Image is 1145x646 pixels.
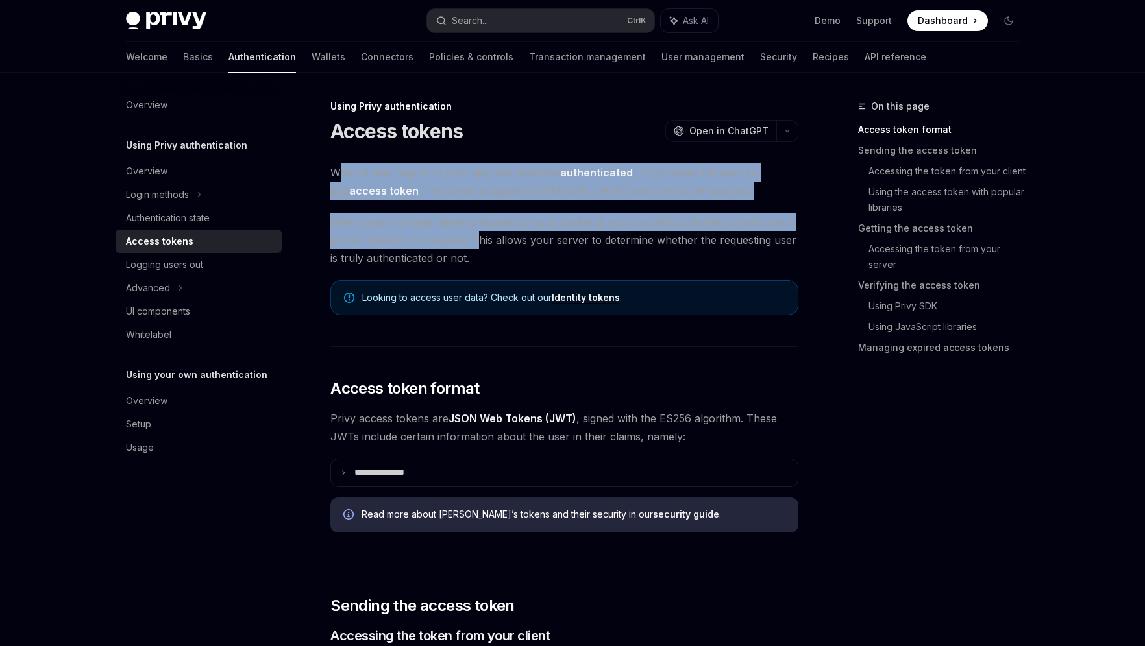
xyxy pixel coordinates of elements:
[126,280,170,296] div: Advanced
[868,182,1029,218] a: Using the access token with popular libraries
[126,440,154,455] div: Usage
[126,163,167,179] div: Overview
[126,12,206,30] img: dark logo
[529,42,646,73] a: Transaction management
[907,10,988,31] a: Dashboard
[330,409,798,446] span: Privy access tokens are , signed with the ES256 algorithm. These JWTs include certain information...
[116,323,282,346] a: Whitelabel
[427,9,654,32] button: Search...CtrlK
[361,42,413,73] a: Connectors
[126,367,267,383] h5: Using your own authentication
[126,393,167,409] div: Overview
[683,14,709,27] span: Ask AI
[349,184,419,197] strong: access token
[116,436,282,459] a: Usage
[552,292,620,304] a: Identity tokens
[871,99,930,114] span: On this page
[116,300,282,323] a: UI components
[858,140,1029,161] a: Sending the access token
[661,9,718,32] button: Ask AI
[330,119,463,143] h1: Access tokens
[868,317,1029,337] a: Using JavaScript libraries
[116,206,282,230] a: Authentication state
[126,304,190,319] div: UI components
[665,120,776,142] button: Open in ChatGPT
[330,100,798,113] div: Using Privy authentication
[689,125,769,138] span: Open in ChatGPT
[126,416,151,432] div: Setup
[362,508,785,521] span: Read more about [PERSON_NAME]’s tokens and their security in our .
[998,10,1019,31] button: Toggle dark mode
[858,337,1029,358] a: Managing expired access tokens
[330,378,480,399] span: Access token format
[116,253,282,276] a: Logging users out
[918,14,968,27] span: Dashboard
[362,291,785,304] span: Looking to access user data? Check out our .
[126,138,247,153] h5: Using Privy authentication
[858,275,1029,296] a: Verifying the access token
[560,166,633,179] strong: authenticated
[627,16,646,26] span: Ctrl K
[312,42,345,73] a: Wallets
[865,42,926,73] a: API reference
[116,93,282,117] a: Overview
[330,213,798,267] span: When your frontend makes a request to your backend, you should include the current user’s access ...
[228,42,296,73] a: Authentication
[126,257,203,272] div: Logging users out
[116,389,282,413] a: Overview
[449,412,576,425] a: JSON Web Tokens (JWT)
[858,218,1029,239] a: Getting the access token
[813,42,849,73] a: Recipes
[183,42,213,73] a: Basics
[815,14,841,27] a: Demo
[330,595,515,616] span: Sending the access token
[760,42,797,73] a: Security
[330,163,798,200] span: When a user logs in to your app and becomes , Privy issues the user an app . This token is signed...
[126,327,171,342] div: Whitelabel
[343,509,356,522] svg: Info
[868,296,1029,317] a: Using Privy SDK
[344,293,354,303] svg: Note
[856,14,892,27] a: Support
[126,233,193,249] div: Access tokens
[452,13,488,29] div: Search...
[116,413,282,436] a: Setup
[661,42,745,73] a: User management
[126,187,189,202] div: Login methods
[116,160,282,183] a: Overview
[868,161,1029,182] a: Accessing the token from your client
[653,508,719,520] a: security guide
[116,230,282,253] a: Access tokens
[868,239,1029,275] a: Accessing the token from your server
[126,97,167,113] div: Overview
[126,210,210,226] div: Authentication state
[429,42,513,73] a: Policies & controls
[126,42,167,73] a: Welcome
[858,119,1029,140] a: Access token format
[330,627,550,645] span: Accessing the token from your client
